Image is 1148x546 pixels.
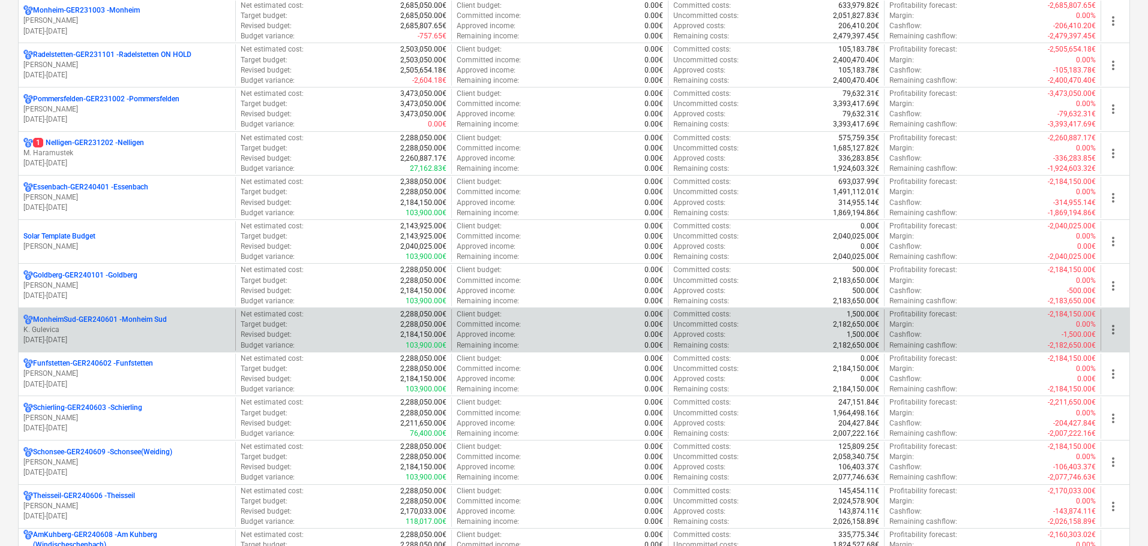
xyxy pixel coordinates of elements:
p: -2,604.18€ [412,76,446,86]
p: Approved income : [457,109,515,119]
p: Cashflow : [889,198,922,208]
p: Budget variance : [241,296,295,306]
p: Client budget : [457,89,502,99]
p: 0.00€ [645,109,663,119]
p: 0.00% [1076,276,1096,286]
p: 2,183,650.00€ [833,276,879,286]
p: Approved income : [457,198,515,208]
p: 0.00€ [645,119,663,129]
p: -2,040,025.00€ [1048,221,1096,231]
p: -336,283.85€ [1053,153,1096,164]
p: [DATE] - [DATE] [23,335,230,345]
div: Schonsee-GER240609 -Schonsee(Weiding)[PERSON_NAME][DATE]-[DATE] [23,447,230,478]
div: Project has multi currencies enabled [23,315,33,325]
p: -2,400,470.40€ [1048,76,1096,86]
span: more_vert [1106,14,1120,28]
p: -2,479,397.45€ [1048,31,1096,41]
p: Committed costs : [673,89,731,99]
p: 3,393,417.69€ [833,119,879,129]
p: 500.00€ [852,286,879,296]
p: Committed costs : [673,265,731,275]
p: Profitability forecast : [889,1,957,11]
p: Remaining income : [457,31,519,41]
p: Target budget : [241,143,287,153]
p: Remaining costs : [673,296,729,306]
p: Solar Template Budget [23,231,95,242]
p: Target budget : [241,187,287,197]
p: Uncommitted costs : [673,231,739,242]
p: [PERSON_NAME] [23,242,230,252]
p: 0.00€ [645,76,663,86]
p: 0.00% [1076,231,1096,242]
p: 103,900.00€ [406,208,446,218]
div: Project has multi currencies enabled [23,5,33,16]
p: Committed costs : [673,221,731,231]
div: Solar Template Budget[PERSON_NAME] [23,231,230,252]
p: Approved income : [457,65,515,76]
p: 500.00€ [852,265,879,275]
p: [DATE] - [DATE] [23,158,230,168]
p: Client budget : [457,133,502,143]
div: 1Nelligen-GER231202 -NelligenM. Haramustek[DATE]-[DATE] [23,138,230,168]
div: Goldberg-GER240101 -Goldberg[PERSON_NAME][DATE]-[DATE] [23,270,230,301]
p: Committed income : [457,55,521,65]
p: Client budget : [457,221,502,231]
p: Committed income : [457,187,521,197]
p: [PERSON_NAME] [23,413,230,423]
p: Committed income : [457,276,521,286]
p: 2,183,650.00€ [833,296,879,306]
div: Project has multi currencies enabled [23,182,33,192]
p: 336,283.85€ [838,153,879,164]
p: Net estimated cost : [241,44,304,55]
p: MonheimSud-GER240601 - Monheim Sud [33,315,167,325]
p: Approved income : [457,153,515,164]
p: 2,685,807.65€ [400,21,446,31]
p: K. Gulevica [23,325,230,335]
p: Client budget : [457,309,502,319]
p: 0.00€ [645,231,663,242]
p: 0.00€ [645,89,663,99]
p: 0.00€ [861,221,879,231]
p: Net estimated cost : [241,177,304,187]
p: 0.00€ [645,265,663,275]
p: -79,632.31€ [1057,109,1096,119]
p: Approved costs : [673,286,726,296]
div: MonheimSud-GER240601 -Monheim SudK. Gulevica[DATE]-[DATE] [23,315,230,345]
p: Approved income : [457,242,515,252]
p: 2,685,050.00€ [400,11,446,21]
p: Margin : [889,187,914,197]
p: Pommersfelden-GER231002 - Pommersfelden [33,94,179,104]
p: 0.00€ [645,11,663,21]
p: 1,869,194.86€ [833,208,879,218]
p: Approved income : [457,21,515,31]
p: 2,400,470.40€ [833,76,879,86]
p: Uncommitted costs : [673,55,739,65]
p: Profitability forecast : [889,177,957,187]
p: Net estimated cost : [241,89,304,99]
div: Funfstetten-GER240602 -Funfstetten[PERSON_NAME][DATE]-[DATE] [23,358,230,389]
p: Remaining cashflow : [889,76,957,86]
div: Schierling-GER240603 -Schierling[PERSON_NAME][DATE]-[DATE] [23,403,230,433]
p: 0.00% [1076,143,1096,153]
p: 0.00% [1076,99,1096,109]
p: 0.00€ [645,99,663,109]
p: Budget variance : [241,119,295,129]
p: 693,037.99€ [838,177,879,187]
p: 2,288,050.00€ [400,265,446,275]
p: Net estimated cost : [241,221,304,231]
p: Remaining costs : [673,76,729,86]
p: -3,473,050.00€ [1048,89,1096,99]
p: Uncommitted costs : [673,276,739,286]
p: Budget variance : [241,208,295,218]
p: Client budget : [457,44,502,55]
p: 79,632.31€ [843,109,879,119]
p: Target budget : [241,276,287,286]
p: Margin : [889,231,914,242]
p: -2,183,650.00€ [1048,296,1096,306]
p: 0.00€ [645,276,663,286]
p: 0.00€ [645,242,663,252]
p: Nelligen-GER231202 - Nelligen [33,138,144,148]
p: Approved costs : [673,21,726,31]
p: 0.00€ [645,153,663,164]
p: [PERSON_NAME] [23,104,230,114]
